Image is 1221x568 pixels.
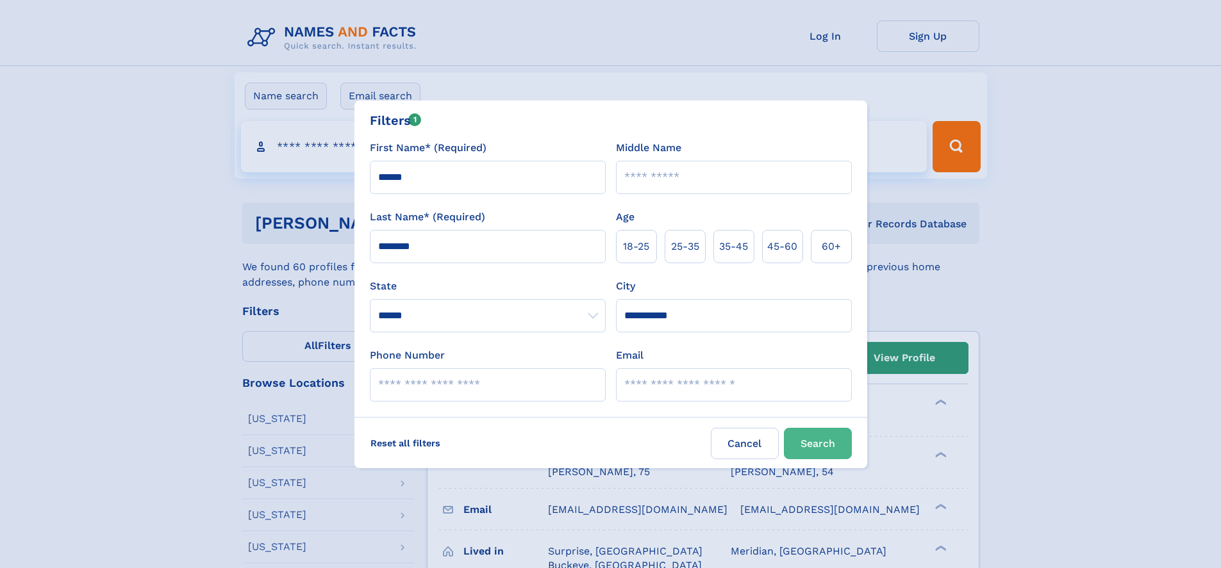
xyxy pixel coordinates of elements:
[822,239,841,254] span: 60+
[370,140,486,156] label: First Name* (Required)
[616,279,635,294] label: City
[719,239,748,254] span: 35‑45
[767,239,797,254] span: 45‑60
[362,428,449,458] label: Reset all filters
[616,209,635,225] label: Age
[623,239,649,254] span: 18‑25
[784,428,852,459] button: Search
[616,140,681,156] label: Middle Name
[370,111,422,130] div: Filters
[711,428,779,459] label: Cancel
[671,239,699,254] span: 25‑35
[370,279,606,294] label: State
[616,348,644,363] label: Email
[370,348,445,363] label: Phone Number
[370,209,485,225] label: Last Name* (Required)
